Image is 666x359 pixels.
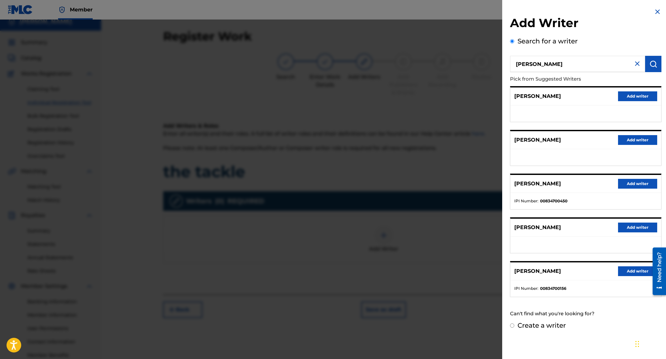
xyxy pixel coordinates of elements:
[514,136,561,144] p: [PERSON_NAME]
[649,60,657,68] img: Search Works
[618,223,657,232] button: Add writer
[510,72,624,86] p: Pick from Suggested Writers
[514,267,561,275] p: [PERSON_NAME]
[510,16,661,32] h2: Add Writer
[633,60,641,68] img: close
[618,179,657,189] button: Add writer
[635,334,639,354] div: Drag
[618,91,657,101] button: Add writer
[510,56,645,72] input: Search writer's name or IPI Number
[633,328,666,359] iframe: Chat Widget
[618,135,657,145] button: Add writer
[514,92,561,100] p: [PERSON_NAME]
[514,286,538,291] span: IPI Number :
[514,198,538,204] span: IPI Number :
[648,245,666,298] iframe: Resource Center
[510,307,661,321] div: Can't find what you're looking for?
[540,286,566,291] strong: 00834700156
[514,224,561,231] p: [PERSON_NAME]
[518,321,566,329] label: Create a writer
[540,198,567,204] strong: 00834700450
[8,5,33,14] img: MLC Logo
[518,37,578,45] label: Search for a writer
[618,266,657,276] button: Add writer
[70,6,93,13] span: Member
[58,6,66,14] img: Top Rightsholder
[514,180,561,188] p: [PERSON_NAME]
